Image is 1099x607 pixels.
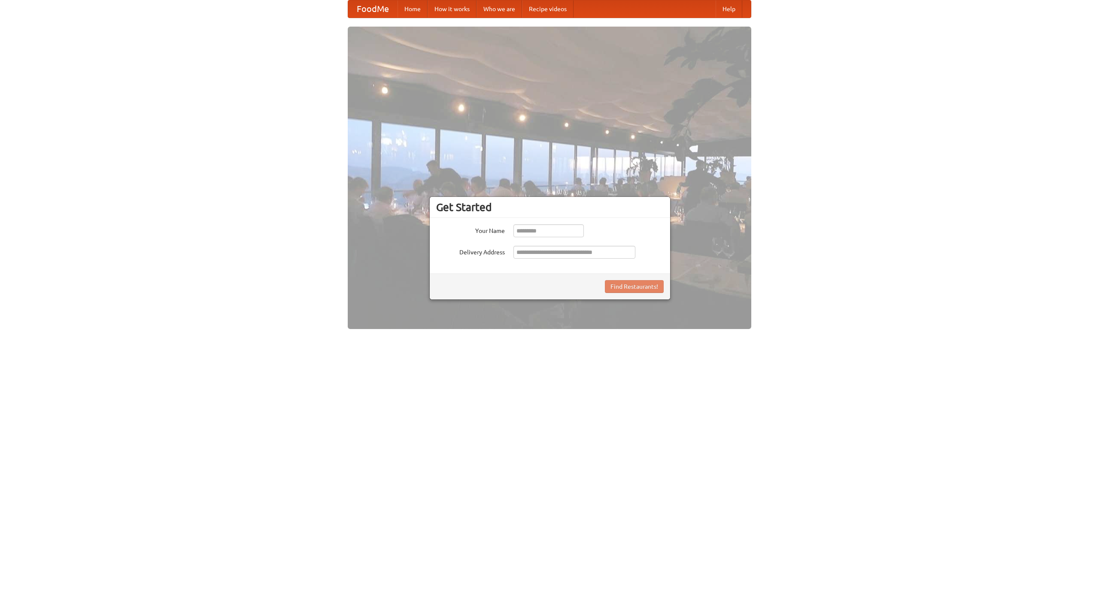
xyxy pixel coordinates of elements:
a: Help [716,0,742,18]
a: How it works [428,0,477,18]
label: Delivery Address [436,246,505,257]
a: Home [398,0,428,18]
h3: Get Started [436,201,664,214]
a: FoodMe [348,0,398,18]
label: Your Name [436,224,505,235]
a: Recipe videos [522,0,574,18]
button: Find Restaurants! [605,280,664,293]
a: Who we are [477,0,522,18]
